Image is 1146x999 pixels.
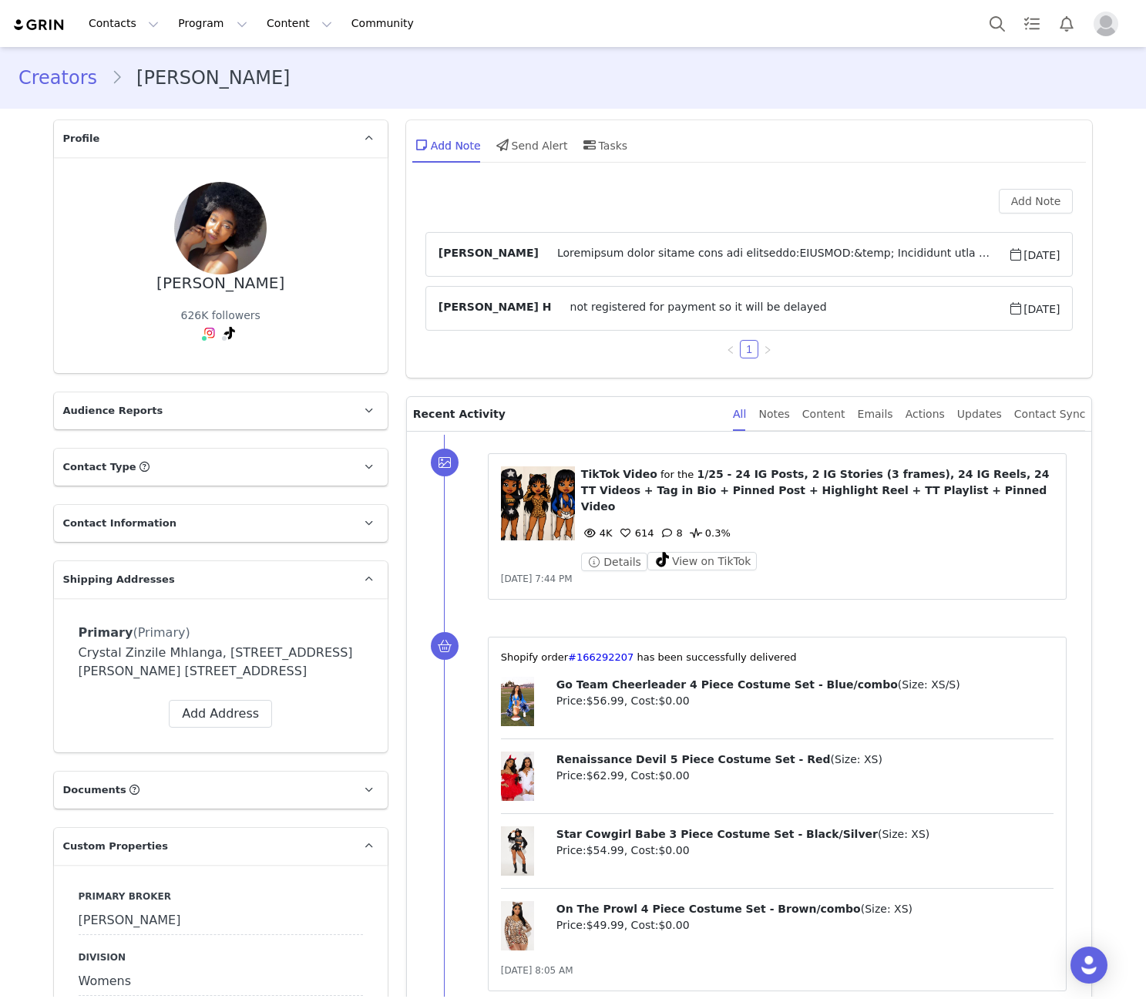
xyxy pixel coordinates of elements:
button: Add Note [999,189,1074,214]
span: 0.3% [687,527,731,539]
span: Shipping Addresses [63,572,175,587]
span: 1/25 - 24 IG Posts, 2 IG Stories (3 frames), 24 IG Reels, 24 TT Videos + Tag in Bio + Pinned Post... [581,468,1050,513]
div: Notes [758,397,789,432]
button: Details [581,553,647,571]
span: $56.99 [586,695,624,707]
button: Contacts [79,6,168,41]
div: Crystal Zinzile Mhlanga, [STREET_ADDRESS][PERSON_NAME] [STREET_ADDRESS] [79,644,363,681]
div: Emails [858,397,893,432]
span: 614 [617,527,654,539]
span: Video [623,468,657,480]
i: icon: left [726,345,735,355]
span: Custom Properties [63,839,168,854]
span: [DATE] [1008,245,1060,264]
div: Add Note [412,126,481,163]
span: Size: XS [882,828,925,840]
div: 626K followers [181,308,260,324]
div: Actions [906,397,945,432]
label: Division [79,950,363,964]
span: $0.00 [658,844,689,856]
button: Add Address [169,700,272,728]
span: $0.00 [658,769,689,782]
span: 8 [657,527,682,539]
p: ( ) [556,826,1054,843]
span: Star Cowgirl Babe 3 Piece Costume Set - Black/Silver [556,828,878,840]
span: Size: XS/S [902,678,956,691]
p: Price: , Cost: [556,917,1054,933]
span: Size: XS [835,753,878,765]
span: $62.99 [586,769,624,782]
span: On The Prowl 4 Piece Costume Set - Brown/combo [556,903,861,915]
img: grin logo [12,18,66,32]
a: Community [342,6,430,41]
div: Contact Sync [1014,397,1086,432]
p: ( ) [556,752,1054,768]
span: $0.00 [658,919,689,931]
button: Program [169,6,257,41]
span: Documents [63,782,126,798]
a: Tasks [1015,6,1049,41]
li: Previous Page [721,340,740,358]
img: 3b22fe0a-f8db-4278-9920-e4da9af6ec61.jpg [174,182,267,274]
button: Search [980,6,1014,41]
span: $49.99 [586,919,624,931]
label: Primary Broker [79,890,363,903]
a: Creators [18,64,111,92]
span: [DATE] 7:44 PM [501,573,573,584]
div: Updates [957,397,1002,432]
span: ⁨Shopify⁩ order⁨ ⁩ has been successfully delivered [501,651,797,663]
span: TikTok [581,468,620,480]
li: Next Page [758,340,777,358]
img: placeholder-profile.jpg [1094,12,1118,36]
button: View on TikTok [647,552,758,570]
span: not registered for payment so it will be delayed [552,299,1009,318]
span: [PERSON_NAME] [439,245,539,264]
a: #166292207 [568,651,633,663]
a: View on TikTok [647,557,758,568]
button: Content [257,6,341,41]
div: Open Intercom Messenger [1070,947,1107,984]
span: 4K [581,527,613,539]
span: Audience Reports [63,403,163,419]
span: [DATE] [1008,299,1060,318]
span: [PERSON_NAME] H [439,299,552,318]
button: Profile [1084,12,1134,36]
span: Size: XS [865,903,908,915]
div: Content [802,397,845,432]
span: Contact Information [63,516,176,531]
span: Profile [63,131,100,146]
span: $0.00 [658,695,689,707]
div: Tasks [580,126,628,163]
div: Womens [79,968,363,996]
p: Price: , Cost: [556,843,1054,859]
li: 1 [740,340,758,358]
p: Price: , Cost: [556,768,1054,784]
p: ⁨ ⁩ ⁨ ⁩ for the ⁨ ⁩ [581,466,1054,515]
span: $54.99 [586,844,624,856]
p: ( ) [556,677,1054,693]
p: ( ) [556,901,1054,917]
span: (Primary) [133,625,190,640]
div: [PERSON_NAME] [156,274,284,292]
button: Notifications [1050,6,1084,41]
i: icon: right [763,345,772,355]
div: [PERSON_NAME] [79,907,363,935]
span: Contact Type [63,459,136,475]
p: Recent Activity [413,397,721,431]
span: Go Team Cheerleader 4 Piece Costume Set - Blue/combo [556,678,898,691]
span: Renaissance Devil 5 Piece Costume Set - Red [556,753,831,765]
div: Send Alert [493,126,568,163]
div: All [733,397,746,432]
img: instagram.svg [203,327,216,339]
a: 1 [741,341,758,358]
span: Loremipsum dolor sitame cons adi elitseddo:EIUSMOD:&temp; Incididunt utla etdolo mag aliquaenim a... [539,245,1008,264]
span: Primary [79,625,133,640]
p: Price: , Cost: [556,693,1054,709]
span: [DATE] 8:05 AM [501,965,573,976]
